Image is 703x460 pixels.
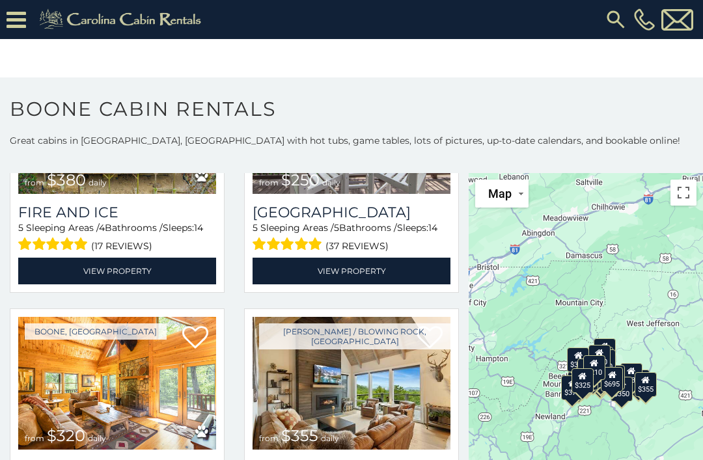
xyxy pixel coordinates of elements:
[18,317,216,450] img: A Beary Good Time
[259,433,279,443] span: from
[281,170,320,189] span: $250
[182,325,208,352] a: Add to favorites
[604,8,627,31] img: search-regular.svg
[253,221,450,254] div: Sleeping Areas / Bathrooms / Sleeps:
[253,204,450,221] a: [GEOGRAPHIC_DATA]
[281,426,318,445] span: $355
[88,433,106,443] span: daily
[18,258,216,284] a: View Property
[25,178,44,187] span: from
[253,204,450,221] h3: Pinnacle View Lodge
[475,180,529,208] button: Change map style
[253,258,450,284] a: View Property
[47,426,85,445] span: $320
[253,317,450,450] img: Camp Calico
[322,178,340,187] span: daily
[194,222,203,234] span: 14
[594,338,616,362] div: $525
[635,372,657,397] div: $355
[321,433,339,443] span: daily
[47,170,86,189] span: $380
[583,355,605,380] div: $210
[259,178,279,187] span: from
[561,375,583,399] div: $375
[253,317,450,450] a: Camp Calico from $355 daily
[567,347,589,372] div: $305
[91,237,152,254] span: (17 reviews)
[33,7,212,33] img: Khaki-logo.png
[18,204,216,221] a: Fire And Ice
[253,222,258,234] span: 5
[670,180,696,206] button: Toggle fullscreen view
[325,237,389,254] span: (37 reviews)
[589,367,611,392] div: $315
[99,222,105,234] span: 4
[611,377,633,401] div: $350
[89,178,107,187] span: daily
[572,368,594,392] div: $325
[488,187,512,200] span: Map
[18,317,216,450] a: A Beary Good Time from $320 daily
[631,8,658,31] a: [PHONE_NUMBER]
[588,344,611,369] div: $320
[620,363,642,388] div: $930
[601,367,623,392] div: $695
[428,222,437,234] span: 14
[334,222,339,234] span: 5
[25,433,44,443] span: from
[25,323,167,340] a: Boone, [GEOGRAPHIC_DATA]
[18,222,23,234] span: 5
[18,221,216,254] div: Sleeping Areas / Bathrooms / Sleeps:
[259,323,450,349] a: [PERSON_NAME] / Blowing Rock, [GEOGRAPHIC_DATA]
